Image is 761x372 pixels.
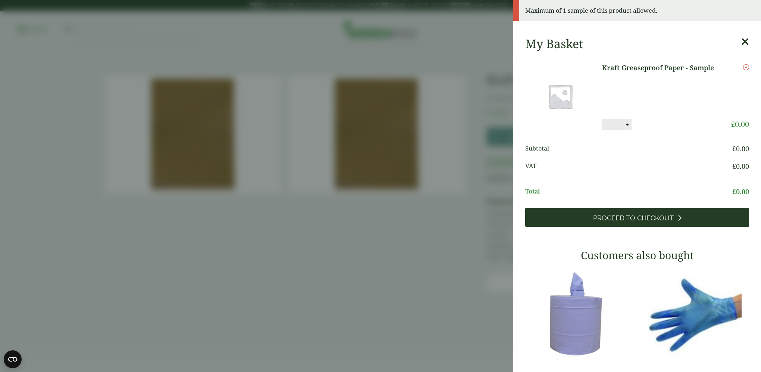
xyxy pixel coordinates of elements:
img: 3630017-2-Ply-Blue-Centre-Feed-104m [525,267,633,360]
bdi: 0.00 [732,187,749,196]
bdi: 0.00 [732,162,749,171]
span: £ [731,119,735,129]
span: £ [732,187,736,196]
span: £ [732,144,736,153]
bdi: 0.00 [732,144,749,153]
span: Total [525,187,732,197]
img: Placeholder [527,63,594,130]
button: + [624,121,631,128]
a: Kraft Greaseproof Paper - Sample [602,63,722,73]
span: VAT [525,161,732,171]
bdi: 0.00 [731,119,749,129]
h3: Customers also bought [525,249,749,262]
button: - [602,121,608,128]
span: £ [732,162,736,171]
a: Proceed to Checkout [525,208,749,227]
img: 4130015J-Blue-Vinyl-Powder-Free-Gloves-Medium [641,267,749,360]
span: Proceed to Checkout [593,214,674,222]
h2: My Basket [525,37,583,51]
button: Open CMP widget [4,350,22,368]
a: Remove this item [743,63,749,72]
span: Subtotal [525,144,732,154]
